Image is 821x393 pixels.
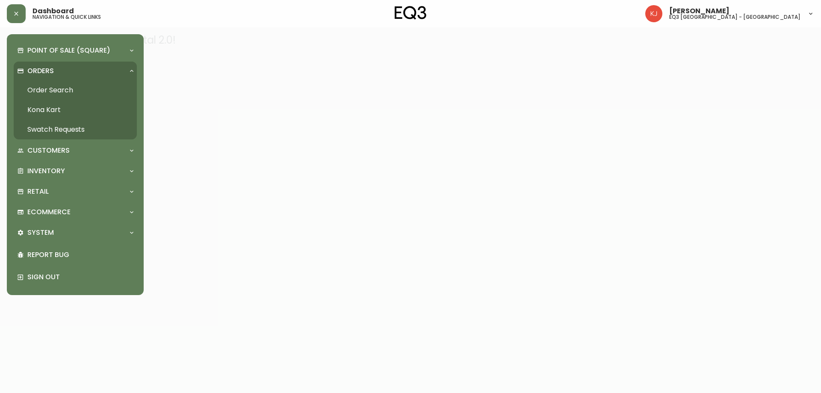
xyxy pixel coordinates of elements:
p: Sign Out [27,272,133,282]
div: Customers [14,141,137,160]
div: Ecommerce [14,203,137,222]
p: Point of Sale (Square) [27,46,110,55]
img: 24a625d34e264d2520941288c4a55f8e [645,5,662,22]
p: Report Bug [27,250,133,260]
p: Ecommerce [27,207,71,217]
div: Orders [14,62,137,80]
div: Point of Sale (Square) [14,41,137,60]
div: Inventory [14,162,137,180]
a: Kona Kart [14,100,137,120]
h5: navigation & quick links [32,15,101,20]
p: Customers [27,146,70,155]
span: Dashboard [32,8,74,15]
div: System [14,223,137,242]
p: Retail [27,187,49,196]
img: logo [395,6,426,20]
h5: eq3 [GEOGRAPHIC_DATA] - [GEOGRAPHIC_DATA] [669,15,800,20]
span: [PERSON_NAME] [669,8,729,15]
p: Orders [27,66,54,76]
p: System [27,228,54,237]
p: Inventory [27,166,65,176]
div: Retail [14,182,137,201]
a: Swatch Requests [14,120,137,139]
div: Sign Out [14,266,137,288]
div: Report Bug [14,244,137,266]
a: Order Search [14,80,137,100]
